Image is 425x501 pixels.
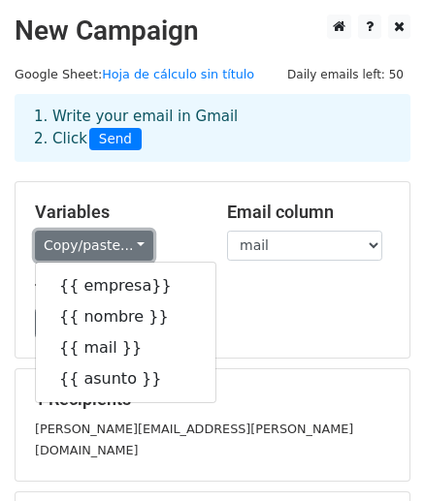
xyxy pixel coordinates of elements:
a: {{ asunto }} [36,363,215,394]
a: {{ empresa}} [36,270,215,301]
small: Google Sheet: [15,67,254,81]
a: Daily emails left: 50 [280,67,410,81]
h5: Email column [227,202,390,223]
span: Daily emails left: 50 [280,64,410,85]
a: {{ nombre }} [36,301,215,332]
a: Hoja de cálculo sin título [102,67,254,81]
a: {{ mail }} [36,332,215,363]
div: Widget de chat [328,408,425,501]
div: 1. Write your email in Gmail 2. Click [19,106,406,150]
h5: Variables [35,202,198,223]
iframe: Chat Widget [328,408,425,501]
a: Copy/paste... [35,231,153,261]
h2: New Campaign [15,15,410,47]
span: Send [89,128,142,151]
small: [PERSON_NAME][EMAIL_ADDRESS][PERSON_NAME][DOMAIN_NAME] [35,422,353,458]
